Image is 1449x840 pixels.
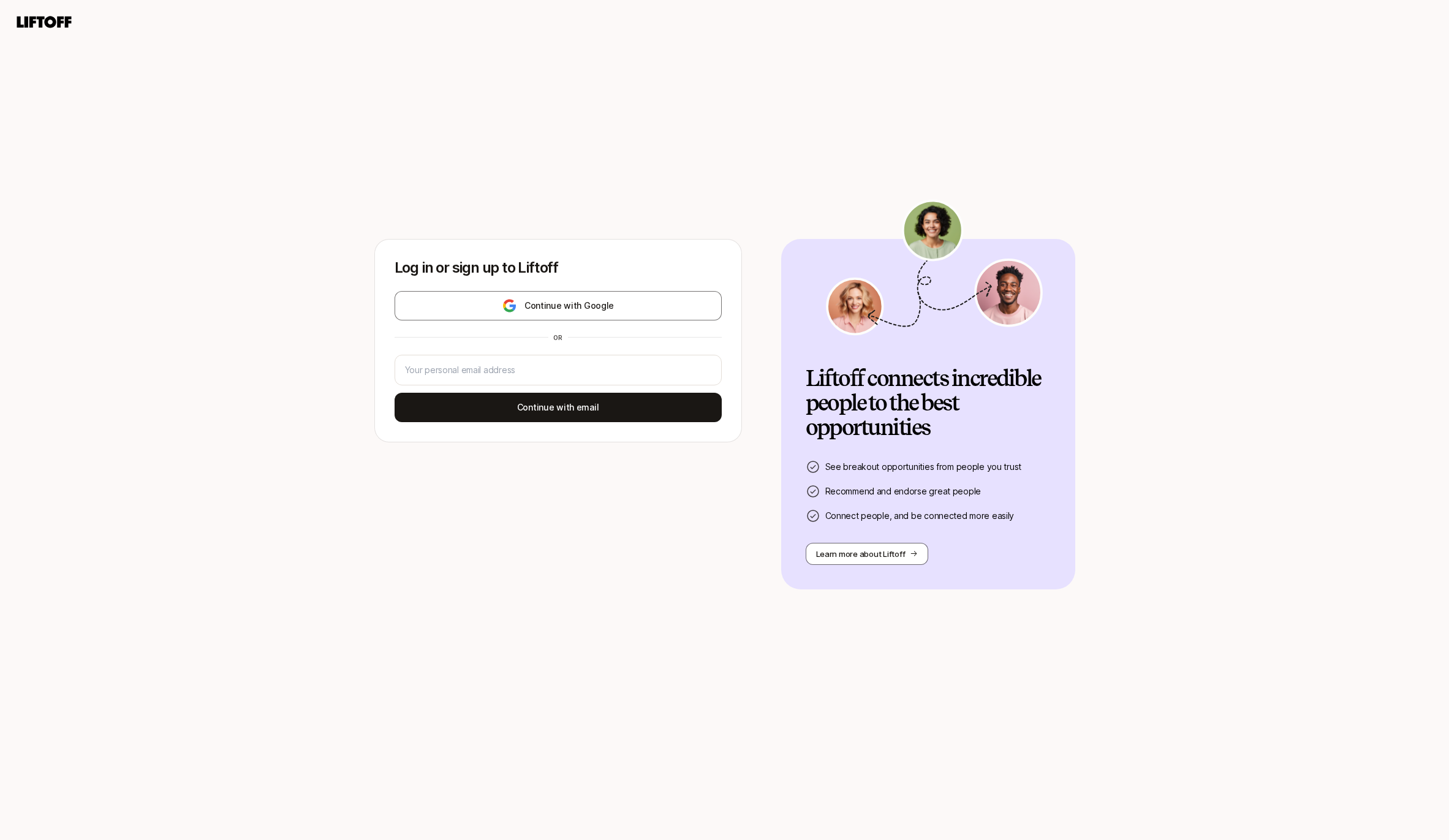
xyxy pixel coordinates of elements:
[395,393,722,422] button: Continue with email
[824,199,1045,336] img: signup-banner
[806,543,929,565] button: Learn more about Liftoff
[548,333,568,342] div: or
[806,366,1051,440] h2: Liftoff connects incredible people to the best opportunities
[825,509,1015,523] p: Connect people, and be connected more easily
[825,460,1022,474] p: See breakout opportunities from people you trust
[395,291,722,320] button: Continue with Google
[502,298,517,313] img: google-logo
[825,484,981,499] p: Recommend and endorse great people
[395,259,722,276] p: Log in or sign up to Liftoff
[405,363,711,377] input: Your personal email address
